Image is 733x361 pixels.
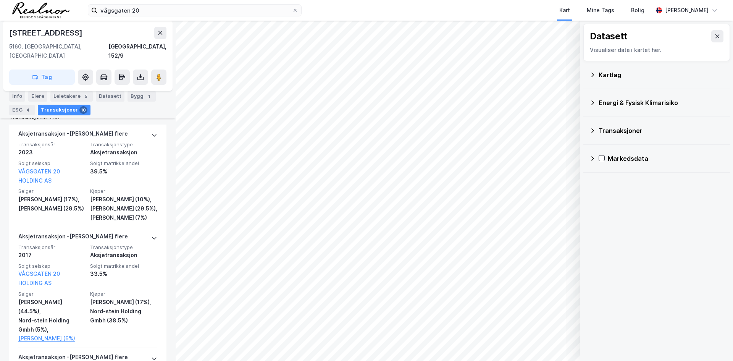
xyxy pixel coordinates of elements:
[18,291,86,297] span: Selger
[38,105,90,115] div: Transaksjoner
[9,70,75,85] button: Tag
[9,91,25,102] div: Info
[90,195,157,204] div: [PERSON_NAME] (10%),
[695,324,733,361] div: Kontrollprogram for chat
[28,91,47,102] div: Eiere
[18,129,128,141] div: Aksjetransaksjon - [PERSON_NAME] flere
[18,244,86,251] span: Transaksjonsår
[90,167,157,176] div: 39.5%
[665,6,709,15] div: [PERSON_NAME]
[18,251,86,260] div: 2017
[128,91,156,102] div: Bygg
[90,244,157,251] span: Transaksjonstype
[90,269,157,278] div: 33.5%
[12,2,69,18] img: realnor-logo.934646d98de889bb5806.png
[90,251,157,260] div: Aksjetransaksjon
[18,188,86,194] span: Selger
[90,307,157,325] div: Nord-stein Holding Gmbh (38.5%)
[145,92,153,100] div: 1
[9,27,84,39] div: [STREET_ADDRESS]
[90,160,157,167] span: Solgt matrikkelandel
[18,334,86,343] a: [PERSON_NAME] (6%)
[631,6,644,15] div: Bolig
[97,5,292,16] input: Søk på adresse, matrikkel, gårdeiere, leietakere eller personer
[90,141,157,148] span: Transaksjonstype
[90,263,157,269] span: Solgt matrikkelandel
[90,298,157,307] div: [PERSON_NAME] (17%),
[599,98,724,107] div: Energi & Fysisk Klimarisiko
[9,105,35,115] div: ESG
[90,188,157,194] span: Kjøper
[18,316,86,334] div: Nord-stein Holding Gmbh (5%),
[599,70,724,79] div: Kartlag
[18,232,128,244] div: Aksjetransaksjon - [PERSON_NAME] flere
[79,106,87,114] div: 10
[18,148,86,157] div: 2023
[695,324,733,361] iframe: Chat Widget
[18,263,86,269] span: Solgt selskap
[90,204,157,213] div: [PERSON_NAME] (29.5%),
[18,270,60,286] a: VÅGSGATEN 20 HOLDING AS
[590,45,723,55] div: Visualiser data i kartet her.
[18,204,86,213] div: [PERSON_NAME] (29.5%)
[599,126,724,135] div: Transaksjoner
[90,213,157,222] div: [PERSON_NAME] (7%)
[9,42,108,60] div: 5160, [GEOGRAPHIC_DATA], [GEOGRAPHIC_DATA]
[82,92,90,100] div: 5
[18,195,86,204] div: [PERSON_NAME] (17%),
[18,160,86,167] span: Solgt selskap
[108,42,166,60] div: [GEOGRAPHIC_DATA], 152/9
[608,154,724,163] div: Markedsdata
[590,30,628,42] div: Datasett
[18,298,86,316] div: [PERSON_NAME] (44.5%),
[559,6,570,15] div: Kart
[18,141,86,148] span: Transaksjonsår
[587,6,614,15] div: Mine Tags
[90,148,157,157] div: Aksjetransaksjon
[24,106,32,114] div: 4
[18,168,60,184] a: VÅGSGATEN 20 HOLDING AS
[90,291,157,297] span: Kjøper
[50,91,93,102] div: Leietakere
[96,91,124,102] div: Datasett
